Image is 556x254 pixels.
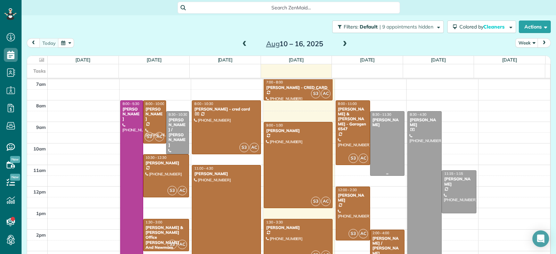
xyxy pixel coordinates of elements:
div: [PERSON_NAME] [444,177,474,187]
span: 10am [33,146,46,151]
span: AC [155,132,164,141]
div: Open Intercom Messenger [532,230,549,247]
span: Colored by [459,24,507,30]
span: 2:00 - 4:00 [373,231,389,235]
span: 11:15 - 1:15 [444,171,463,176]
span: AC [321,89,330,98]
button: prev [27,38,40,48]
span: S3 [167,240,177,249]
div: [PERSON_NAME] [266,225,331,230]
span: 7:00 - 8:00 [266,80,283,84]
button: Filters: Default | 9 appointments hidden [332,21,444,33]
span: AC [359,229,368,238]
span: 12pm [33,189,46,195]
span: 8:00 - 10:30 [194,101,213,106]
span: S3 [145,132,154,141]
div: [PERSON_NAME] - cred card [194,107,259,112]
span: 12:00 - 2:30 [338,188,357,192]
span: Tasks [33,68,46,74]
a: [DATE] [502,57,517,63]
div: [PERSON_NAME] [266,128,331,133]
span: AC [178,186,187,195]
button: Actions [519,21,551,33]
span: 7am [36,81,46,87]
span: Default [360,24,378,30]
span: 8:30 - 11:30 [373,112,391,117]
span: 8:00 - 5:30 [123,101,139,106]
span: New [10,174,20,181]
span: S3 [311,89,320,98]
span: S3 [239,143,249,152]
span: 11am [33,167,46,173]
span: S3 [167,186,177,195]
span: S3 [349,154,358,163]
span: Filters: [344,24,358,30]
span: AC [178,240,187,249]
div: [PERSON_NAME] [145,107,164,122]
span: S3 [311,197,320,206]
a: Filters: Default | 9 appointments hidden [329,21,444,33]
span: 8:00 - 11:00 [338,101,357,106]
div: [PERSON_NAME] [338,193,368,203]
div: [PERSON_NAME] [194,171,259,176]
button: Colored byCleaners [447,21,516,33]
button: next [538,38,551,48]
span: 1pm [36,211,46,216]
div: [PERSON_NAME] [409,117,440,128]
span: | 9 appointments hidden [379,24,433,30]
div: [PERSON_NAME] / [PERSON_NAME] [168,117,187,147]
span: 9am [36,124,46,130]
a: [DATE] [431,57,446,63]
div: [PERSON_NAME] & [PERSON_NAME] - Garagen 6547 [338,107,368,132]
button: Week [515,38,538,48]
a: [DATE] [218,57,233,63]
span: 8:30 - 10:30 [169,112,187,117]
div: [PERSON_NAME] & [PERSON_NAME] Office [PERSON_NAME] And Newmam [145,225,187,250]
h2: 10 – 16, 2025 [251,40,338,48]
div: [PERSON_NAME] - CRED CARD [266,85,331,90]
span: 8am [36,103,46,108]
span: 8:30 - 4:30 [410,112,426,117]
a: [DATE] [289,57,304,63]
span: AC [359,154,368,163]
span: 1:30 - 3:00 [146,220,162,224]
a: [DATE] [360,57,375,63]
span: 9:00 - 1:00 [266,123,283,128]
span: 11:00 - 4:30 [194,166,213,171]
span: AC [250,143,259,152]
div: [PERSON_NAME] [372,117,402,128]
div: [PERSON_NAME] [122,107,141,122]
span: 8:00 - 10:00 [146,101,164,106]
a: [DATE] [147,57,162,63]
span: 10:30 - 12:30 [146,155,166,160]
a: [DATE] [75,57,90,63]
span: 1:30 - 3:30 [266,220,283,224]
span: Cleaners [483,24,506,30]
span: AC [321,197,330,206]
button: today [39,38,59,48]
span: New [10,156,20,163]
span: S3 [349,229,358,238]
span: Aug [266,39,280,48]
span: 2pm [36,232,46,238]
div: [PERSON_NAME] [145,161,187,165]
